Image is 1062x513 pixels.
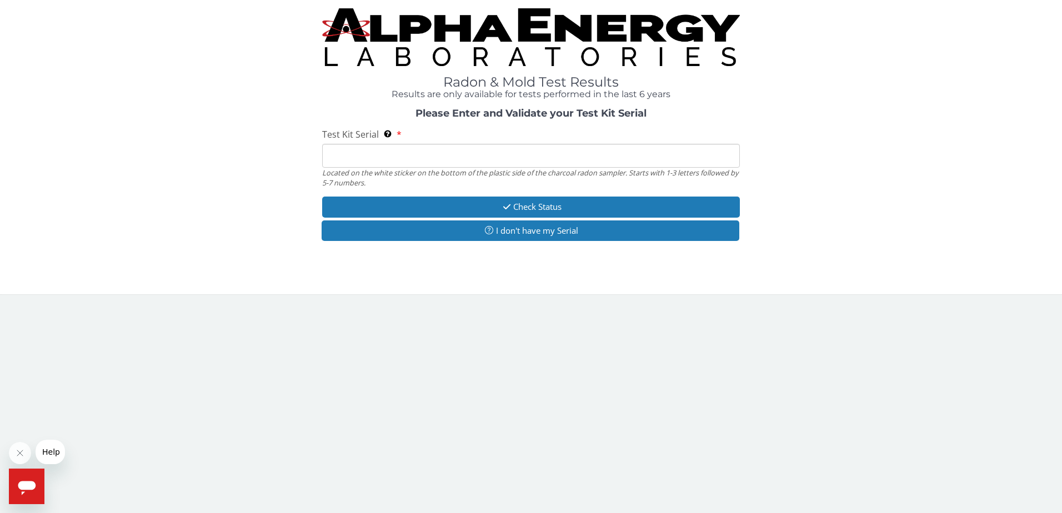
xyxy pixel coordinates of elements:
[322,128,379,140] span: Test Kit Serial
[36,440,65,464] iframe: Message from company
[322,75,740,89] h1: Radon & Mold Test Results
[322,8,740,66] img: TightCrop.jpg
[322,197,740,217] button: Check Status
[322,89,740,99] h4: Results are only available for tests performed in the last 6 years
[9,469,44,504] iframe: Button to launch messaging window
[322,168,740,188] div: Located on the white sticker on the bottom of the plastic side of the charcoal radon sampler. Sta...
[415,107,647,119] strong: Please Enter and Validate your Test Kit Serial
[322,220,740,241] button: I don't have my Serial
[9,442,31,464] iframe: Close message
